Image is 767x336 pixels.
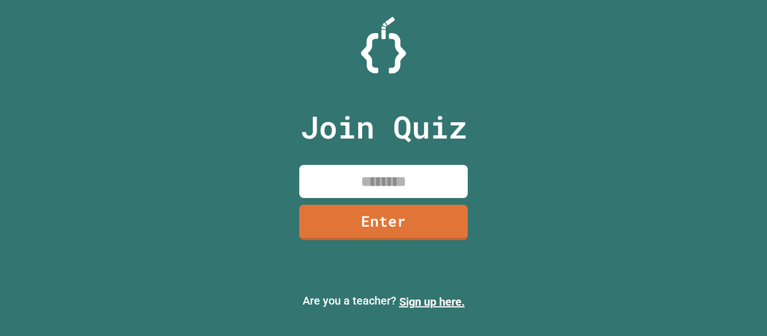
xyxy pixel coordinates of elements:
[9,292,758,310] p: Are you a teacher?
[361,17,406,73] img: Logo.svg
[300,104,467,150] p: Join Quiz
[299,205,468,240] a: Enter
[720,291,756,325] iframe: chat widget
[399,295,465,309] a: Sign up here.
[674,242,756,290] iframe: chat widget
